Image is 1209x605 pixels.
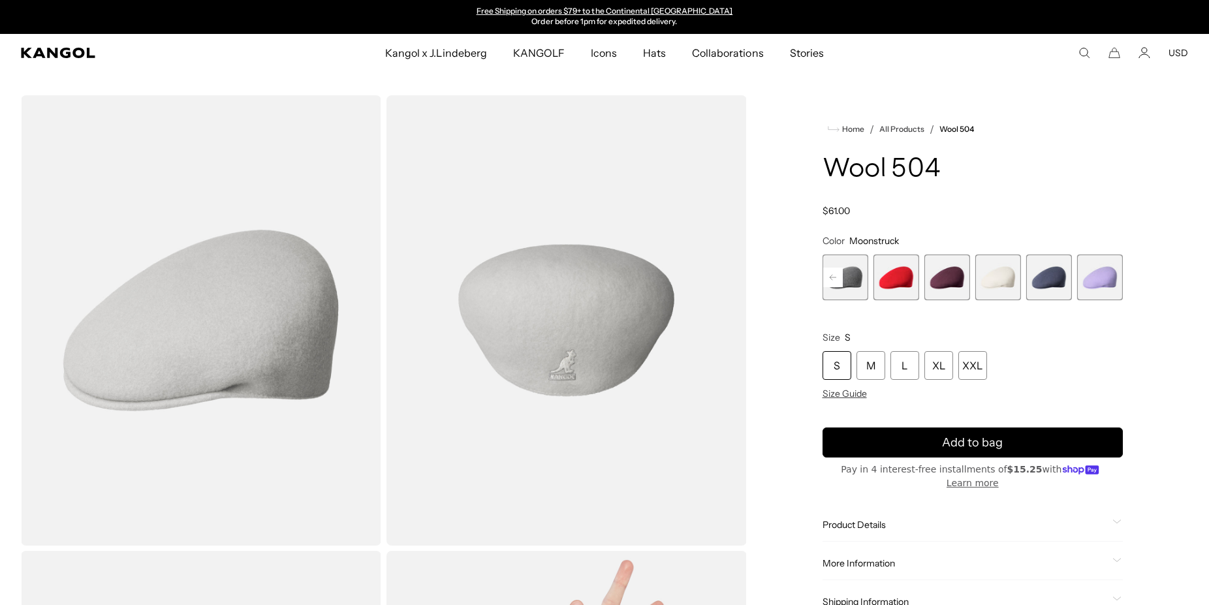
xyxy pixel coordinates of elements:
[1026,255,1072,300] div: 19 of 21
[386,95,747,546] img: color-moonstruck
[864,121,874,137] li: /
[879,125,924,134] a: All Products
[790,34,824,72] span: Stories
[470,7,739,27] div: 2 of 2
[939,125,974,134] a: Wool 504
[823,557,1108,569] span: More Information
[578,34,630,72] a: Icons
[777,34,837,72] a: Stories
[470,7,739,27] slideshow-component: Announcement bar
[692,34,763,72] span: Collaborations
[823,235,845,247] span: Color
[823,351,851,380] div: S
[828,123,864,135] a: Home
[856,351,885,380] div: M
[873,255,919,300] label: Red
[1138,47,1150,59] a: Account
[924,255,970,300] label: Vino
[823,388,867,399] span: Size Guide
[1108,47,1120,59] button: Cart
[513,34,565,72] span: KANGOLF
[924,255,970,300] div: 17 of 21
[385,34,487,72] span: Kangol x J.Lindeberg
[643,34,666,72] span: Hats
[470,7,739,27] div: Announcement
[823,519,1108,531] span: Product Details
[1078,47,1090,59] summary: Search here
[823,332,840,343] span: Size
[823,155,1123,184] h1: Wool 504
[840,125,864,134] span: Home
[679,34,776,72] a: Collaborations
[477,17,733,27] p: Order before 1pm for expedited delivery.
[1077,255,1123,300] div: 20 of 21
[1077,255,1123,300] label: Digital Lavender
[845,332,851,343] span: S
[1026,255,1072,300] label: Deep Springs
[924,351,953,380] div: XL
[822,255,868,300] label: Flannel
[823,427,1123,458] button: Add to bag
[822,255,868,300] div: 15 of 21
[942,434,1003,452] span: Add to bag
[975,255,1021,300] div: 18 of 21
[890,351,919,380] div: L
[823,121,1123,137] nav: breadcrumbs
[849,235,899,247] span: Moonstruck
[873,255,919,300] div: 16 of 21
[958,351,987,380] div: XXL
[477,6,733,16] a: Free Shipping on orders $79+ to the Continental [GEOGRAPHIC_DATA]
[924,121,934,137] li: /
[1169,47,1188,59] button: USD
[21,95,381,546] img: color-moonstruck
[630,34,679,72] a: Hats
[823,205,850,217] span: $61.00
[500,34,578,72] a: KANGOLF
[372,34,500,72] a: Kangol x J.Lindeberg
[21,48,255,58] a: Kangol
[975,255,1021,300] label: White
[591,34,617,72] span: Icons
